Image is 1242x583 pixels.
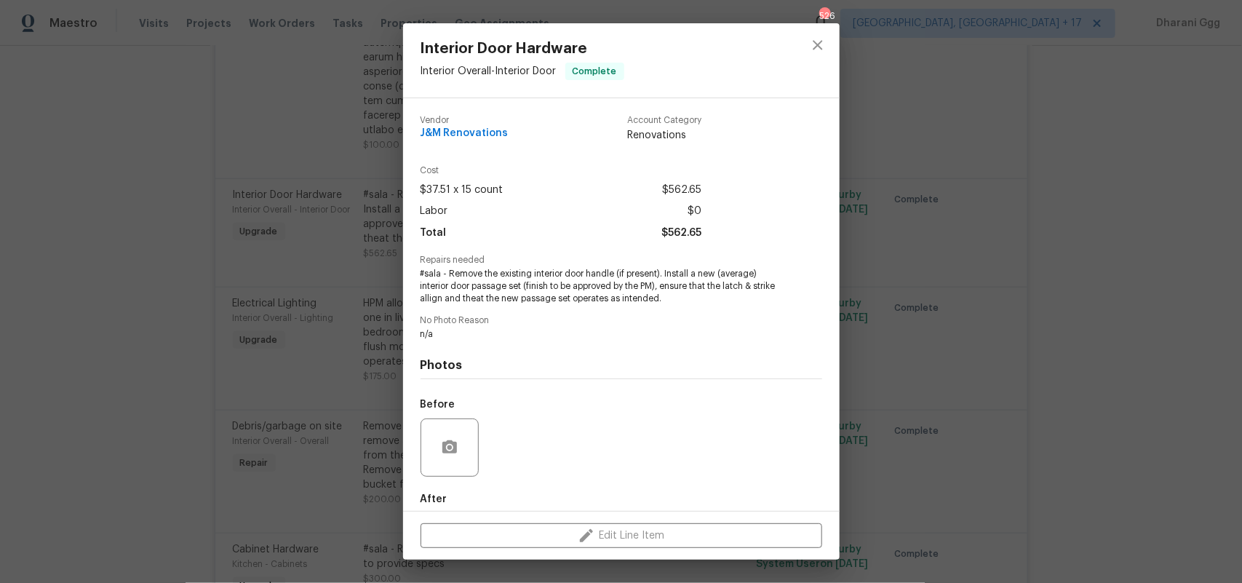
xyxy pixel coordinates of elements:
[421,41,624,57] span: Interior Door Hardware
[421,494,447,504] h5: After
[627,128,701,143] span: Renovations
[421,268,782,304] span: #sala - Remove the existing interior door handle (if present). Install a new (average) interior d...
[627,116,701,125] span: Account Category
[800,28,835,63] button: close
[662,180,701,201] span: $562.65
[421,400,455,410] h5: Before
[421,223,447,244] span: Total
[688,201,701,222] span: $0
[421,328,782,341] span: n/a
[421,316,822,325] span: No Photo Reason
[819,9,829,23] div: 526
[661,223,701,244] span: $562.65
[421,128,509,139] span: J&M Renovations
[421,166,701,175] span: Cost
[421,358,822,373] h4: Photos
[421,66,557,76] span: Interior Overall - Interior Door
[567,64,623,79] span: Complete
[421,255,822,265] span: Repairs needed
[421,116,509,125] span: Vendor
[421,201,448,222] span: Labor
[421,180,503,201] span: $37.51 x 15 count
